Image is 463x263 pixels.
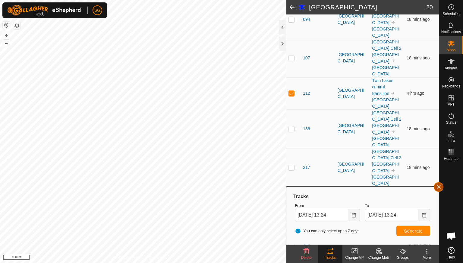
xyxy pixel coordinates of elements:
[372,136,399,147] a: [GEOGRAPHIC_DATA]
[292,193,433,200] div: Tracks
[442,227,460,245] div: Open chat
[391,255,415,260] div: Groups
[407,242,430,247] span: 22 Sept 2025, 1:05 pm
[446,121,456,124] span: Status
[3,32,10,39] button: +
[13,22,20,29] button: Map Layers
[448,103,454,106] span: VPs
[415,255,439,260] div: More
[391,168,395,173] img: to
[301,255,312,260] span: Delete
[338,122,367,135] div: [GEOGRAPHIC_DATA]
[367,255,391,260] div: Change Mob
[372,65,399,76] a: [GEOGRAPHIC_DATA]
[407,91,424,96] span: 22 Sept 2025, 8:36 am
[407,165,430,170] span: 22 Sept 2025, 1:06 pm
[303,16,310,23] span: 094
[303,126,310,132] span: 136
[444,157,458,160] span: Heatmap
[338,13,367,26] div: [GEOGRAPHIC_DATA]
[338,52,367,64] div: [GEOGRAPHIC_DATA]
[442,84,460,88] span: Neckbands
[372,175,399,186] a: [GEOGRAPHIC_DATA]
[3,40,10,47] button: –
[338,238,367,251] div: [GEOGRAPHIC_DATA]
[295,228,359,234] span: You can only select up to 7 days
[391,20,395,25] img: to
[309,4,426,11] h2: [GEOGRAPHIC_DATA]
[447,139,455,142] span: Infra
[447,255,455,259] span: Help
[119,255,142,261] a: Privacy Policy
[7,5,83,16] img: Gallagher Logo
[303,90,310,97] span: 112
[338,161,367,174] div: [GEOGRAPHIC_DATA]
[303,242,310,248] span: 244
[404,229,423,233] span: Generate
[443,12,459,16] span: Schedules
[391,129,395,134] img: to
[372,40,402,64] a: [GEOGRAPHIC_DATA] Cell 2 [GEOGRAPHIC_DATA]
[372,110,402,135] a: [GEOGRAPHIC_DATA] Cell 2 [GEOGRAPHIC_DATA]
[407,126,430,131] span: 22 Sept 2025, 1:05 pm
[372,149,402,173] a: [GEOGRAPHIC_DATA] Cell 2 [GEOGRAPHIC_DATA]
[303,55,310,61] span: 107
[348,209,360,221] button: Choose Date
[390,91,395,96] img: to
[149,255,167,261] a: Contact Us
[342,255,367,260] div: Change VP
[407,55,430,60] span: 22 Sept 2025, 1:05 pm
[372,78,393,96] a: Twin Lakes central transition
[365,203,430,209] label: To
[295,203,360,209] label: From
[372,1,402,25] a: [GEOGRAPHIC_DATA] Cell 2 [GEOGRAPHIC_DATA]
[396,226,430,236] button: Generate
[445,66,458,70] span: Animals
[447,48,455,52] span: Mobs
[418,209,430,221] button: Choose Date
[3,22,10,29] button: Reset Map
[303,164,310,171] span: 217
[407,17,430,22] span: 22 Sept 2025, 1:05 pm
[441,30,461,34] span: Notifications
[439,245,463,261] a: Help
[372,27,399,38] a: [GEOGRAPHIC_DATA]
[318,255,342,260] div: Tracks
[391,59,395,63] img: to
[338,87,367,100] div: [GEOGRAPHIC_DATA]
[426,3,433,12] span: 20
[94,7,100,14] span: SG
[372,97,399,109] a: [GEOGRAPHIC_DATA]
